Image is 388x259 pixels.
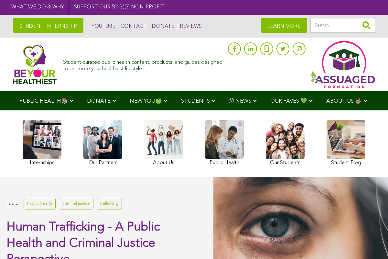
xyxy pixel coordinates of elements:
[59,198,93,209] a: criminal justice
[264,45,269,52] img: glassdoor
[97,198,122,209] a: trafficking
[326,98,362,104] span: ABOUT US 🤟🏽
[130,98,162,104] span: NEW YOU🍏
[270,98,307,104] span: OUR FAVES 💚
[63,56,225,72] div: Student-curated public health content, products, and guides designed to promote your healthiest l...
[13,18,83,33] a: STUDENT INTERNSHIP
[356,228,388,259] iframe: Chat Widget
[310,41,375,88] img: Assuaged App
[6,199,19,208] span: Topic:
[19,98,68,104] span: PUBLIC HEALTH📚
[150,23,175,30] a: DONATE
[119,23,147,30] a: CONTACT
[229,98,251,104] span: Ⓥ NEWS
[90,23,115,30] a: YOUTUBE
[310,18,375,33] input: Search
[178,23,202,30] a: REVIEWS
[13,44,57,84] img: Assuaged
[24,198,56,209] a: Public Health
[181,98,210,104] span: STUDENTS
[261,18,307,33] a: LEARN MORE
[10,91,378,110] div: Navigation Menu
[87,98,111,104] span: DONATE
